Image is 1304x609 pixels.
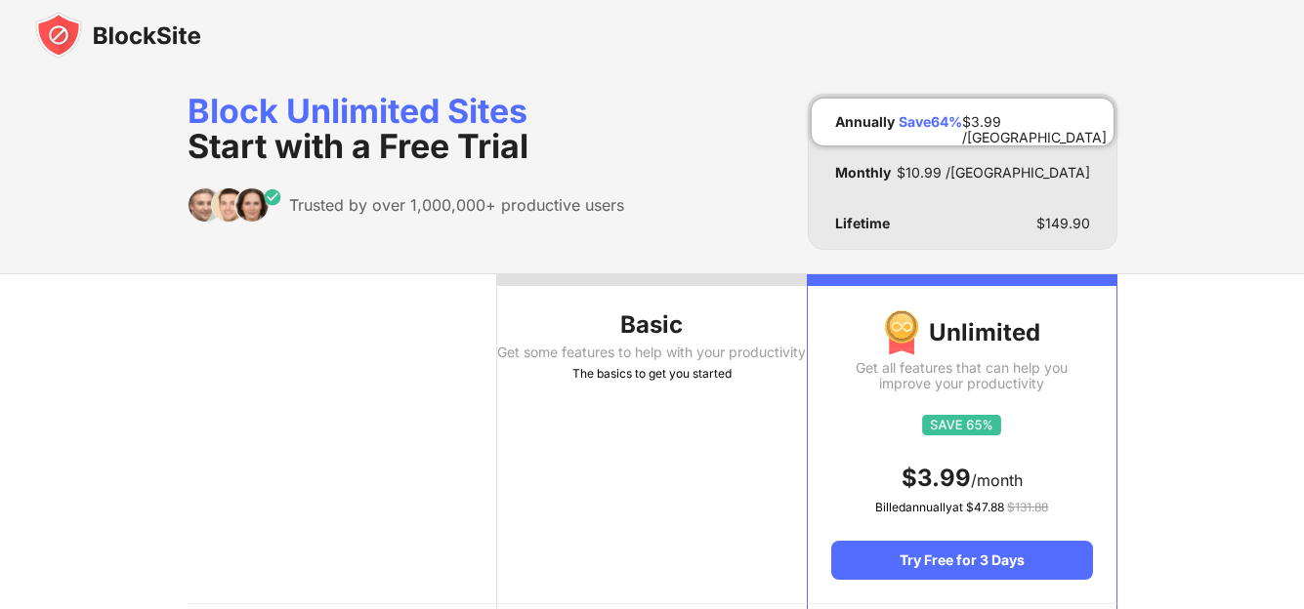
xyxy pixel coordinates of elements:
div: Get all features that can help you improve your productivity [831,360,1092,391]
img: trusted-by.svg [188,187,282,223]
div: Annually [835,114,895,130]
div: Trusted by over 1,000,000+ productive users [289,195,624,215]
span: $ 131.88 [1007,500,1048,514]
div: Basic [497,309,807,341]
div: Block Unlimited Sites [188,94,624,164]
div: /month [831,463,1092,494]
div: The basics to get you started [497,364,807,384]
img: blocksite-icon-black.svg [35,12,201,59]
div: Unlimited [831,309,1092,356]
div: Monthly [835,165,891,181]
div: Try Free for 3 Days [831,541,1092,580]
div: $ 10.99 /[GEOGRAPHIC_DATA] [897,165,1090,181]
img: img-premium-medal [884,309,919,356]
div: Lifetime [835,216,890,231]
div: $ 3.99 /[GEOGRAPHIC_DATA] [962,114,1107,130]
div: Get some features to help with your productivity [497,345,807,360]
span: $ 3.99 [902,464,971,492]
img: save65.svg [922,415,1001,435]
div: $ 149.90 [1036,216,1090,231]
div: Billed annually at $ 47.88 [831,498,1092,517]
div: Save 64 % [899,114,962,130]
span: Start with a Free Trial [188,126,528,166]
